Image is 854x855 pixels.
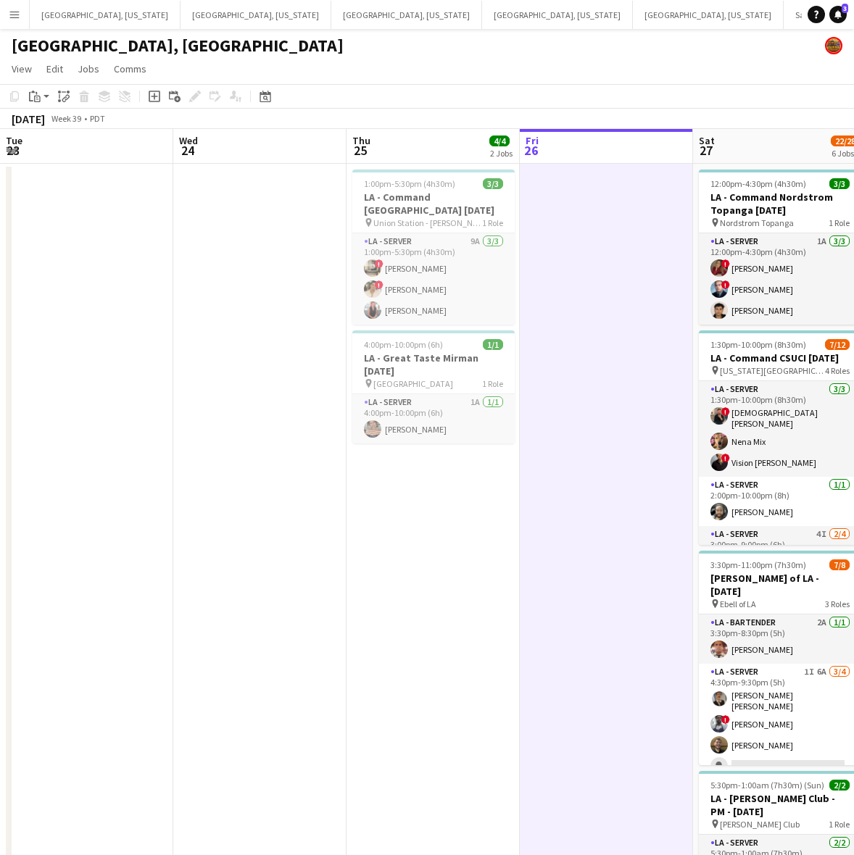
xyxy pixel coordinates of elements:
[721,454,730,462] span: !
[352,134,370,147] span: Thu
[179,134,198,147] span: Wed
[829,559,850,570] span: 7/8
[375,259,384,268] span: !
[842,4,848,13] span: 3
[825,365,850,376] span: 4 Roles
[697,142,715,159] span: 27
[12,112,45,126] div: [DATE]
[12,35,344,57] h1: [GEOGRAPHIC_DATA], [GEOGRAPHIC_DATA]
[482,378,503,389] span: 1 Role
[364,339,443,350] span: 4:00pm-10:00pm (6h)
[108,59,152,78] a: Comms
[350,142,370,159] span: 25
[12,62,32,75] span: View
[114,62,146,75] span: Comms
[526,134,539,147] span: Fri
[829,6,847,23] a: 3
[825,598,850,609] span: 3 Roles
[829,217,850,228] span: 1 Role
[482,1,633,29] button: [GEOGRAPHIC_DATA], [US_STATE]
[721,715,730,724] span: !
[633,1,784,29] button: [GEOGRAPHIC_DATA], [US_STATE]
[523,142,539,159] span: 26
[720,819,800,830] span: [PERSON_NAME] Club
[6,59,38,78] a: View
[483,339,503,350] span: 1/1
[352,330,515,443] app-job-card: 4:00pm-10:00pm (6h)1/1LA - Great Taste Mirman [DATE] [GEOGRAPHIC_DATA]1 RoleLA - Server1A1/14:00p...
[482,217,503,228] span: 1 Role
[352,170,515,325] app-job-card: 1:00pm-5:30pm (4h30m)3/3LA - Command [GEOGRAPHIC_DATA] [DATE] Union Station - [PERSON_NAME]1 Role...
[364,178,455,189] span: 1:00pm-5:30pm (4h30m)
[331,1,482,29] button: [GEOGRAPHIC_DATA], [US_STATE]
[829,780,850,791] span: 2/2
[181,1,331,29] button: [GEOGRAPHIC_DATA], [US_STATE]
[720,365,825,376] span: [US_STATE][GEOGRAPHIC_DATA]
[490,148,513,159] div: 2 Jobs
[720,217,794,228] span: Nordstrom Topanga
[721,280,730,289] span: !
[721,259,730,268] span: !
[699,134,715,147] span: Sat
[352,191,515,217] h3: LA - Command [GEOGRAPHIC_DATA] [DATE]
[48,113,84,124] span: Week 39
[489,135,510,146] span: 4/4
[6,134,22,147] span: Tue
[72,59,105,78] a: Jobs
[78,62,99,75] span: Jobs
[710,339,806,350] span: 1:30pm-10:00pm (8h30m)
[352,233,515,325] app-card-role: LA - Server9A3/31:00pm-5:30pm (4h30m)![PERSON_NAME]![PERSON_NAME][PERSON_NAME]
[483,178,503,189] span: 3/3
[375,280,384,289] span: !
[825,339,850,350] span: 7/12
[721,407,730,416] span: !
[352,394,515,443] app-card-role: LA - Server1A1/14:00pm-10:00pm (6h)[PERSON_NAME]
[373,378,453,389] span: [GEOGRAPHIC_DATA]
[710,178,806,189] span: 12:00pm-4:30pm (4h30m)
[825,37,842,54] app-user-avatar: Rollin Hero
[829,178,850,189] span: 3/3
[373,217,482,228] span: Union Station - [PERSON_NAME]
[46,62,63,75] span: Edit
[710,780,824,791] span: 5:30pm-1:00am (7h30m) (Sun)
[177,142,198,159] span: 24
[352,351,515,378] h3: LA - Great Taste Mirman [DATE]
[30,1,181,29] button: [GEOGRAPHIC_DATA], [US_STATE]
[90,113,105,124] div: PDT
[4,142,22,159] span: 23
[41,59,69,78] a: Edit
[720,598,756,609] span: Ebell of LA
[829,819,850,830] span: 1 Role
[710,559,806,570] span: 3:30pm-11:00pm (7h30m)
